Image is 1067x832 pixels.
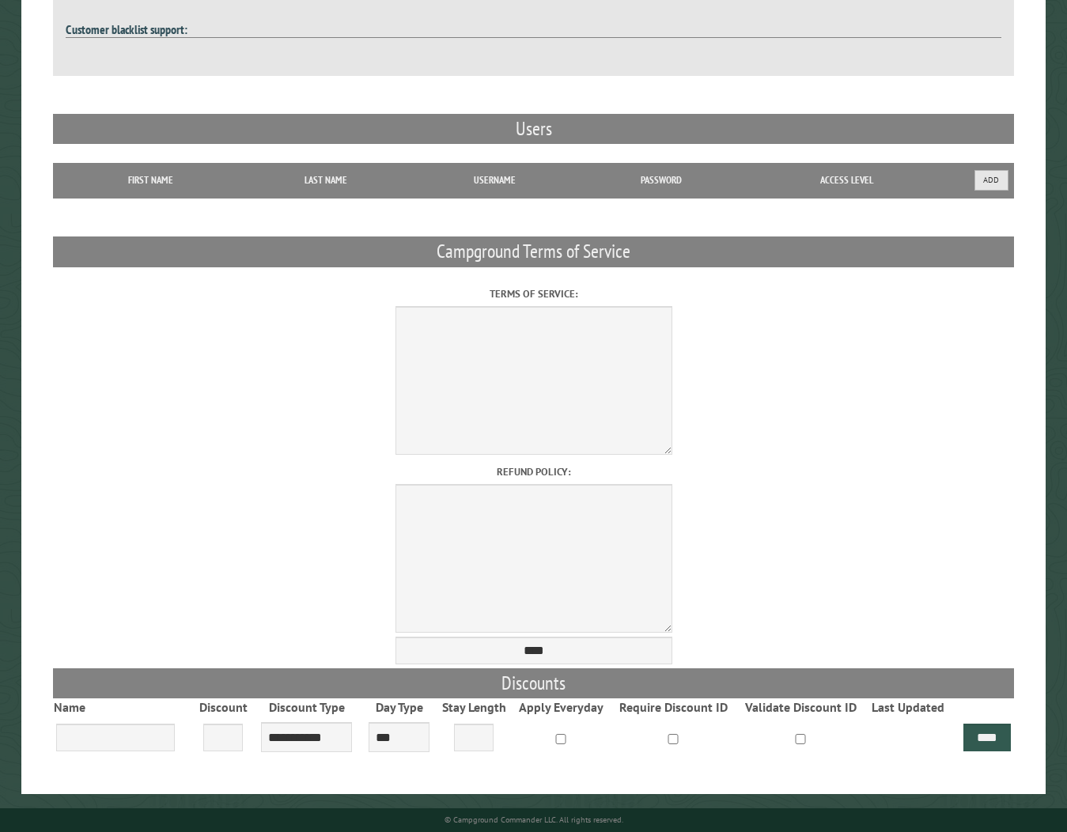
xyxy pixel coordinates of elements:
[579,163,744,198] th: Password
[361,698,437,716] th: Day Type
[437,698,512,716] th: Stay Length
[53,668,1013,698] h2: Discounts
[743,163,950,198] th: Access Level
[611,698,736,716] th: Require Discount ID
[240,163,411,198] th: Last Name
[865,698,951,716] th: Last Updated
[736,698,866,716] th: Validate Discount ID
[195,698,252,716] th: Discount
[252,698,361,716] th: Discount Type
[66,21,187,37] strong: Customer blacklist support:
[411,163,578,198] th: Username
[53,114,1013,144] h2: Users
[53,698,195,716] th: Name
[512,698,611,716] th: Apply Everyday
[445,815,623,825] small: © Campground Commander LLC. All rights reserved.
[53,286,1013,301] label: Terms of service:
[53,464,1013,479] label: Refund policy:
[974,170,1008,190] button: Add
[53,236,1013,267] h2: Campground Terms of Service
[61,163,240,198] th: First Name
